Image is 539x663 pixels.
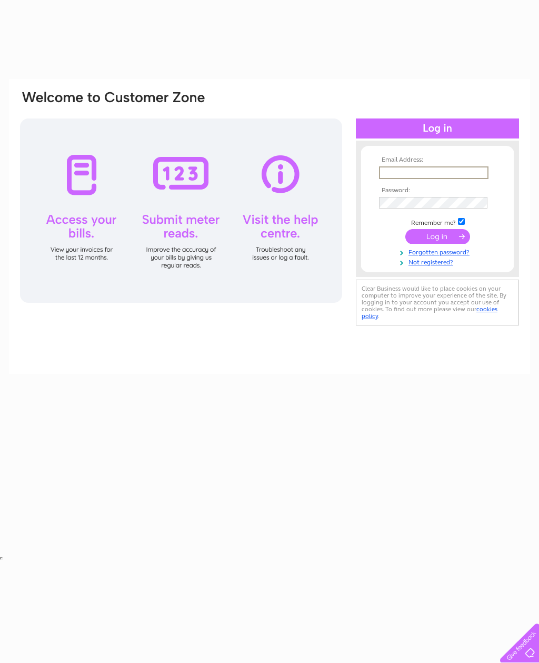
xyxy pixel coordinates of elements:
a: Forgotten password? [379,246,498,256]
th: Password: [376,187,498,194]
input: Submit [405,229,470,244]
td: Remember me? [376,216,498,227]
th: Email Address: [376,156,498,164]
a: Not registered? [379,256,498,266]
div: Clear Business would like to place cookies on your computer to improve your experience of the sit... [356,280,519,325]
a: cookies policy [362,305,497,320]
